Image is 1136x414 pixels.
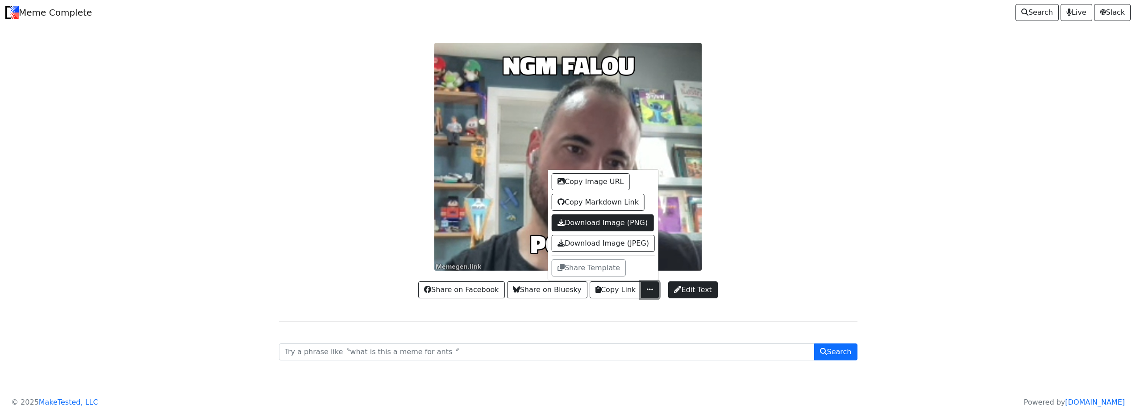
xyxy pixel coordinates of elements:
[590,281,641,298] button: Copy Link
[11,397,98,408] p: © 2025
[1100,7,1125,18] span: Slack
[513,284,582,295] span: Share on Bluesky
[5,6,19,19] img: Meme Complete
[552,235,655,252] a: Download Image (JPEG)
[1065,398,1125,406] a: [DOMAIN_NAME]
[552,194,645,211] button: Copy Markdown Link
[668,281,717,298] a: Edit Text
[1066,7,1086,18] span: Live
[1021,7,1053,18] span: Search
[552,214,653,231] a: Download Image (PNG)
[507,281,587,298] a: Share on Bluesky
[820,347,852,357] span: Search
[1015,4,1059,21] a: Search
[1061,4,1092,21] a: Live
[279,343,815,360] input: Try a phrase like〝what is this a meme for ants〞
[1024,397,1125,408] p: Powered by
[418,281,504,298] a: Share on Facebook
[1094,4,1131,21] a: Slack
[5,4,92,21] a: Meme Complete
[39,398,98,406] a: MakeTested, LLC
[424,284,499,295] span: Share on Facebook
[814,343,857,360] button: Search
[552,173,630,190] button: Copy Image URL
[552,259,626,276] button: Share Template
[674,284,712,295] span: Edit Text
